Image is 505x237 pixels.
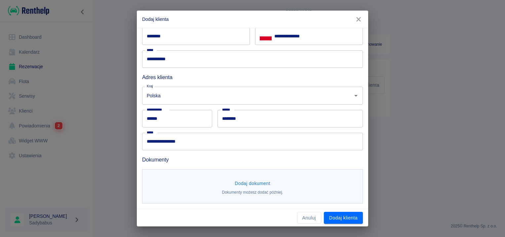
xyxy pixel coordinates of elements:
[142,156,363,164] h6: Dokumenty
[324,212,363,224] button: Dodaj klienta
[137,11,368,28] h2: Dodaj klienta
[147,84,153,89] label: Kraj
[232,177,273,190] button: Dodaj dokument
[351,91,361,100] button: Otwórz
[260,31,272,41] button: Select country
[142,73,363,81] h6: Adres klienta
[297,212,321,224] button: Anuluj
[222,189,283,195] p: Dokumenty możesz dodać później.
